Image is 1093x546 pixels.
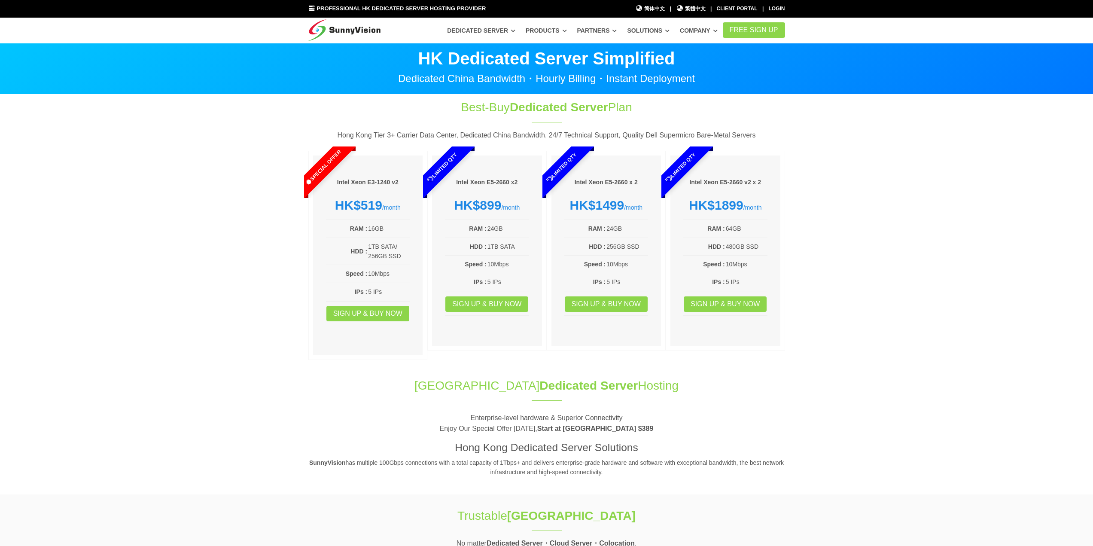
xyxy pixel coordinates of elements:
strong: HK$1499 [569,198,624,212]
span: Special Offer [287,131,359,204]
td: 256GB SSD [606,241,648,252]
b: Speed : [584,261,606,268]
b: IPs : [712,278,725,285]
p: has multiple 100Gbps connections with a total capacity of 1Tbps+ and delivers enterprise-grade ha... [308,458,785,477]
li: | [710,5,712,13]
p: Hong Kong Tier 3+ Carrier Data Center, Dedicated China Bandwidth, 24/7 Technical Support, Quality... [308,130,785,141]
b: HDD : [350,248,367,255]
strong: SunnyVision [309,459,346,466]
b: RAM : [707,225,725,232]
td: 5 IPs [725,277,767,287]
h1: Trustable [404,507,690,524]
a: Partners [577,23,617,38]
span: Limited Qty [406,131,478,204]
strong: [GEOGRAPHIC_DATA] [507,509,636,522]
h6: Intel Xeon E3-1240 v2 [326,178,410,187]
td: 10Mbps [725,259,767,269]
li: | [670,5,671,13]
td: 64GB [725,223,767,234]
a: Sign up & Buy Now [326,306,409,321]
h1: [GEOGRAPHIC_DATA] Hosting [308,377,785,394]
b: HDD : [470,243,487,250]
td: 480GB SSD [725,241,767,252]
strong: HK$519 [335,198,382,212]
b: Speed : [465,261,487,268]
td: 5 IPs [606,277,648,287]
b: IPs : [474,278,487,285]
td: 5 IPs [487,277,529,287]
b: IPs : [593,278,606,285]
div: /month [683,198,767,213]
strong: HK$1899 [689,198,743,212]
td: 10Mbps [487,259,529,269]
div: /month [564,198,648,213]
a: Client Portal [717,6,758,12]
p: Dedicated China Bandwidth・Hourly Billing・Instant Deployment [308,73,785,84]
a: Products [526,23,567,38]
a: Solutions [627,23,670,38]
b: HDD : [708,243,725,250]
a: Sign up & Buy Now [684,296,767,312]
h3: Hong Kong Dedicated Server Solutions [308,440,785,455]
h6: Intel Xeon E5-2660 v2 x 2 [683,178,767,187]
td: 24GB [487,223,529,234]
b: IPs : [355,288,368,295]
h6: Intel Xeon E5-2660 x 2 [564,178,648,187]
td: 10Mbps [368,268,410,279]
span: Limited Qty [645,131,717,204]
a: Company [680,23,718,38]
a: 简体中文 [636,5,665,13]
p: HK Dedicated Server Simplified [308,50,785,67]
div: /month [326,198,410,213]
a: Sign up & Buy Now [445,296,528,312]
a: FREE Sign Up [723,22,785,38]
a: Dedicated Server [447,23,515,38]
h6: Intel Xeon E5-2660 x2 [445,178,529,187]
a: Login [769,6,785,12]
li: | [762,5,764,13]
a: Sign up & Buy Now [565,296,648,312]
b: RAM : [588,225,606,232]
strong: Start at [GEOGRAPHIC_DATA] $389 [537,425,654,432]
b: HDD : [589,243,606,250]
span: Limited Qty [525,131,597,204]
b: Speed : [346,270,368,277]
span: Dedicated Server [510,101,608,114]
span: Professional HK Dedicated Server Hosting Provider [317,5,486,12]
h1: Best-Buy Plan [404,99,690,116]
td: 16GB [368,223,410,234]
div: /month [445,198,529,213]
td: 10Mbps [606,259,648,269]
b: RAM : [350,225,367,232]
a: 繁體中文 [676,5,706,13]
b: RAM : [469,225,486,232]
b: Speed : [703,261,725,268]
strong: HK$899 [454,198,501,212]
td: 24GB [606,223,648,234]
td: 1TB SATA/ 256GB SSD [368,241,410,262]
p: Enterprise-level hardware & Superior Connectivity Enjoy Our Special Offer [DATE], [308,412,785,434]
td: 1TB SATA [487,241,529,252]
td: 5 IPs [368,287,410,297]
span: Dedicated Server [539,379,638,392]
